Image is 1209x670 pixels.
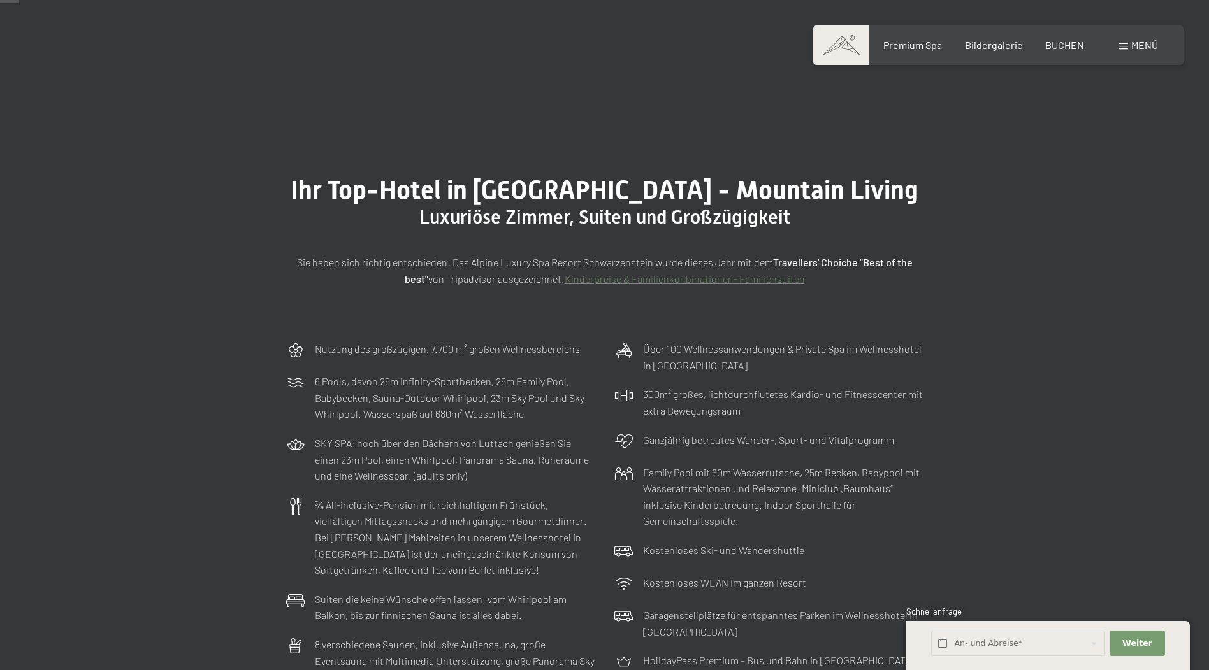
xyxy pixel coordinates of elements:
[906,606,962,617] span: Schnellanfrage
[965,39,1023,51] a: Bildergalerie
[315,497,595,578] p: ¾ All-inclusive-Pension mit reichhaltigem Frühstück, vielfältigen Mittagssnacks und mehrgängigem ...
[286,254,923,287] p: Sie haben sich richtig entschieden: Das Alpine Luxury Spa Resort Schwarzenstein wurde dieses Jahr...
[405,256,913,285] strong: Travellers' Choiche "Best of the best"
[315,341,580,357] p: Nutzung des großzügigen, 7.700 m² großen Wellnessbereichs
[643,574,806,591] p: Kostenloses WLAN im ganzen Resort
[315,373,595,422] p: 6 Pools, davon 25m Infinity-Sportbecken, 25m Family Pool, Babybecken, Sauna-Outdoor Whirlpool, 23...
[643,607,923,639] p: Garagenstellplätze für entspanntes Parken im Wellnesshotel in [GEOGRAPHIC_DATA]
[643,542,804,559] p: Kostenloses Ski- und Wandershuttle
[643,341,923,373] p: Über 100 Wellnessanwendungen & Private Spa im Wellnesshotel in [GEOGRAPHIC_DATA]
[643,464,923,529] p: Family Pool mit 60m Wasserrutsche, 25m Becken, Babypool mit Wasserattraktionen und Relaxzone. Min...
[291,175,918,205] span: Ihr Top-Hotel in [GEOGRAPHIC_DATA] - Mountain Living
[419,206,790,228] span: Luxuriöse Zimmer, Suiten und Großzügigkeit
[643,386,923,418] p: 300m² großes, lichtdurchflutetes Kardio- und Fitnesscenter mit extra Bewegungsraum
[1110,631,1164,657] button: Weiter
[315,435,595,484] p: SKY SPA: hoch über den Dächern von Luttach genießen Sie einen 23m Pool, einen Whirlpool, Panorama...
[883,39,942,51] a: Premium Spa
[1131,39,1158,51] span: Menü
[565,273,805,285] a: Kinderpreise & Familienkonbinationen- Familiensuiten
[315,591,595,624] p: Suiten die keine Wünsche offen lassen: vom Whirlpool am Balkon, bis zur finnischen Sauna ist alle...
[1045,39,1084,51] a: BUCHEN
[1122,638,1152,649] span: Weiter
[643,432,894,448] p: Ganzjährig betreutes Wander-, Sport- und Vitalprogramm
